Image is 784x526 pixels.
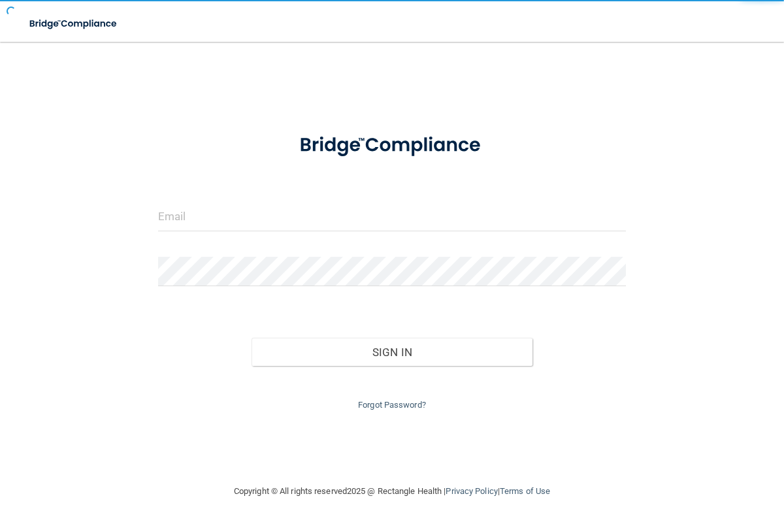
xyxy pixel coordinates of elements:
input: Email [158,202,627,231]
a: Forgot Password? [358,400,426,410]
img: bridge_compliance_login_screen.278c3ca4.svg [280,120,504,171]
img: bridge_compliance_login_screen.278c3ca4.svg [20,10,128,37]
a: Terms of Use [500,486,550,496]
button: Sign In [252,338,532,367]
div: Copyright © All rights reserved 2025 @ Rectangle Health | | [154,470,630,512]
a: Privacy Policy [446,486,497,496]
